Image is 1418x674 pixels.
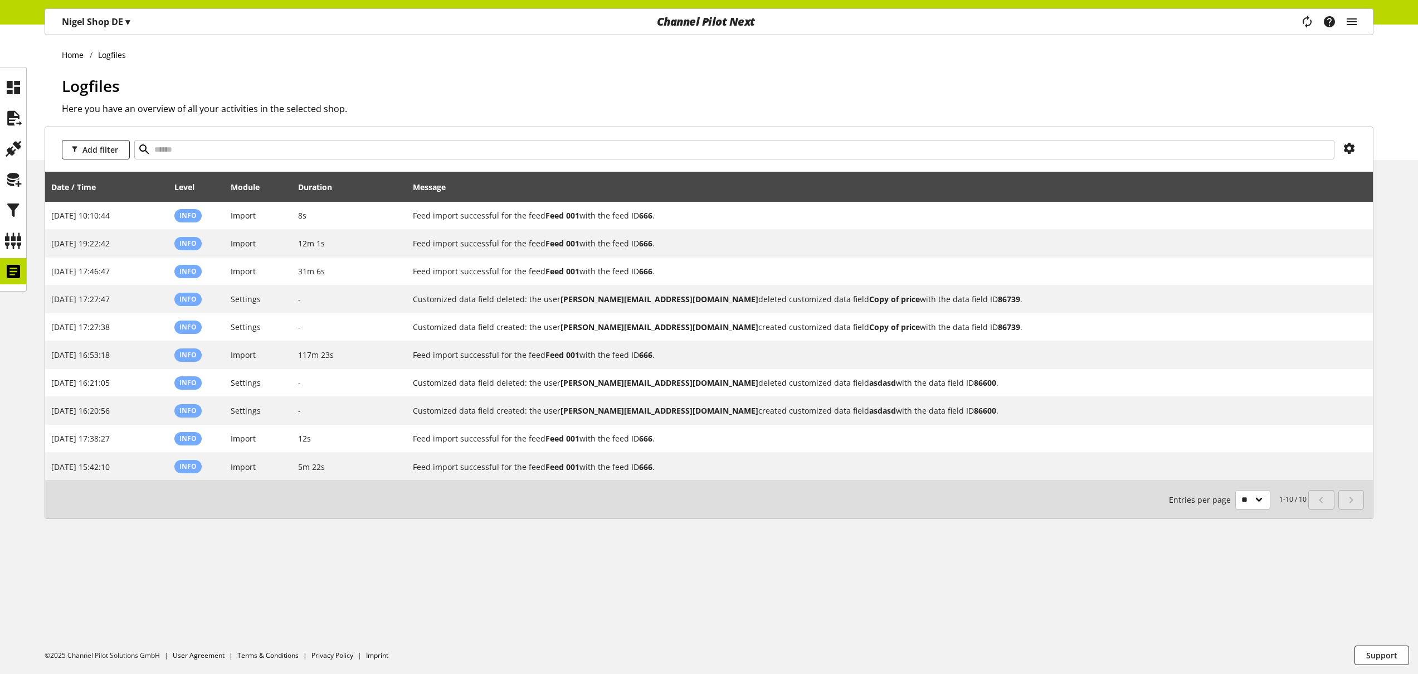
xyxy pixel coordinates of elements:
[869,322,920,332] b: Copy of price
[298,181,343,193] div: Duration
[298,238,325,249] span: 12m 1s
[231,266,256,277] span: Import
[62,75,120,96] span: Logfiles
[179,294,197,304] span: Info
[869,377,896,388] b: asdasd
[298,433,311,444] span: 12s
[639,433,652,444] b: 666
[231,405,261,416] span: Settings
[561,294,758,304] b: [PERSON_NAME][EMAIL_ADDRESS][DOMAIN_NAME]
[179,406,197,415] span: Info
[62,102,1373,115] h2: Here you have an overview of all your activities in the selected shop.
[231,462,256,472] span: Import
[639,238,652,249] b: 666
[51,433,110,444] span: [DATE] 17:38:27
[298,266,325,277] span: 31m 6s
[545,350,579,360] b: Feed 001
[62,15,130,28] p: Nigel Shop DE
[51,210,110,221] span: [DATE] 10:10:44
[231,322,261,332] span: Settings
[413,405,1347,416] h2: Customized data field created: the user nigel.rowe@channelpilot.com created customized data field...
[413,176,1367,198] div: Message
[237,651,299,660] a: Terms & Conditions
[179,462,197,471] span: Info
[869,405,896,416] b: asdasd
[231,181,271,193] div: Module
[45,651,173,661] li: ©2025 Channel Pilot Solutions GmbH
[545,266,579,277] b: Feed 001
[62,49,90,61] a: Home
[125,16,130,28] span: ▾
[179,434,197,443] span: Info
[413,293,1347,305] h2: Customized data field deleted: the user nigel.rowe@channelpilot.com deleted customized data field...
[413,433,1347,444] h2: Feed import successful for the feed Feed 001 with the feed ID 666.
[51,405,110,416] span: [DATE] 16:20:56
[231,433,256,444] span: Import
[51,350,110,360] span: [DATE] 16:53:18
[231,294,261,304] span: Settings
[545,210,579,221] b: Feed 001
[231,210,256,221] span: Import
[974,377,996,388] b: 86600
[998,294,1020,304] b: 86739
[1354,646,1409,665] button: Support
[51,294,110,304] span: [DATE] 17:27:47
[45,8,1373,35] nav: main navigation
[639,350,652,360] b: 666
[51,462,110,472] span: [DATE] 15:42:10
[231,238,256,249] span: Import
[231,350,256,360] span: Import
[413,237,1347,249] h2: Feed import successful for the feed Feed 001 with the feed ID 666.
[179,350,197,360] span: Info
[413,321,1347,333] h2: Customized data field created: the user nigel.rowe@channelpilot.com created customized data field...
[1169,490,1307,510] small: 1-10 / 10
[1366,649,1397,661] span: Support
[413,265,1347,277] h2: Feed import successful for the feed Feed 001 with the feed ID 666.
[51,181,107,193] div: Date / Time
[298,210,306,221] span: 8s
[561,405,758,416] b: [PERSON_NAME][EMAIL_ADDRESS][DOMAIN_NAME]
[639,462,652,472] b: 666
[545,433,579,444] b: Feed 001
[413,349,1347,361] h2: Feed import successful for the feed Feed 001 with the feed ID 666.
[179,239,197,248] span: Info
[311,651,353,660] a: Privacy Policy
[998,322,1020,332] b: 86739
[179,322,197,332] span: Info
[366,651,388,660] a: Imprint
[179,378,197,387] span: Info
[413,461,1347,473] h2: Feed import successful for the feed Feed 001 with the feed ID 666.
[974,405,996,416] b: 86600
[545,462,579,472] b: Feed 001
[82,144,118,156] span: Add filter
[413,210,1347,221] h2: Feed import successful for the feed Feed 001 with the feed ID 666.
[179,211,197,220] span: Info
[561,377,758,388] b: [PERSON_NAME][EMAIL_ADDRESS][DOMAIN_NAME]
[51,238,110,249] span: [DATE] 19:22:42
[413,377,1347,389] h2: Customized data field deleted: the user nigel.rowe@channelpilot.com deleted customized data field...
[561,322,758,332] b: [PERSON_NAME][EMAIL_ADDRESS][DOMAIN_NAME]
[639,266,652,277] b: 666
[174,181,206,193] div: Level
[173,651,225,660] a: User Agreement
[869,294,920,304] b: Copy of price
[62,140,130,159] button: Add filter
[231,377,261,388] span: Settings
[51,322,110,332] span: [DATE] 17:27:38
[639,210,652,221] b: 666
[298,462,325,472] span: 5m 22s
[51,266,110,277] span: [DATE] 17:46:47
[298,350,334,360] span: 117m 23s
[545,238,579,249] b: Feed 001
[1169,494,1235,506] span: Entries per page
[51,377,110,388] span: [DATE] 16:21:05
[179,266,197,276] span: Info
